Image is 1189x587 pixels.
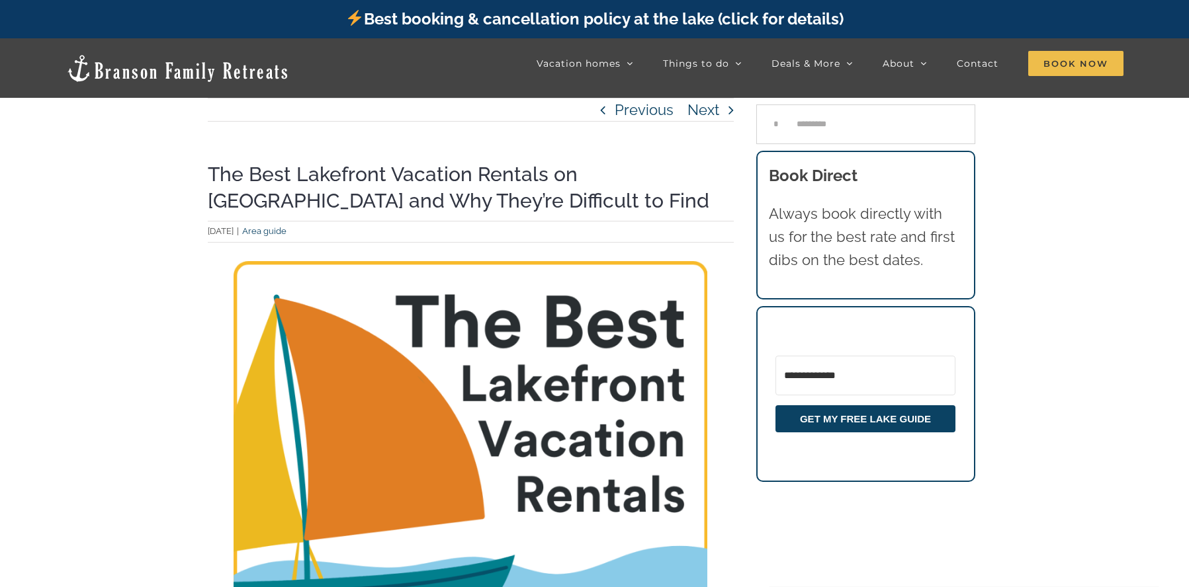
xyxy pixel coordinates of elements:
img: Branson Family Retreats Logo [66,54,290,83]
a: Area guide [242,226,286,236]
button: GET MY FREE LAKE GUIDE [775,405,955,432]
nav: Main Menu [537,50,1123,77]
a: Next [687,98,719,121]
h1: The Best Lakefront Vacation Rentals on [GEOGRAPHIC_DATA] and Why They’re Difficult to Find [208,161,734,214]
span: Book Now [1028,51,1123,76]
a: Vacation homes [537,50,633,77]
span: Deals & More [771,59,840,68]
a: Contact [957,50,998,77]
img: ⚡️ [347,10,363,26]
span: Things to do [663,59,729,68]
input: Search... [756,104,975,144]
input: Search [756,104,796,144]
span: Contact [957,59,998,68]
b: Book Direct [769,166,858,185]
a: About [883,50,927,77]
span: [DATE] [208,226,234,236]
a: Deals & More [771,50,853,77]
p: Always book directly with us for the best rate and first dibs on the best dates. [769,202,962,272]
span: | [234,226,242,236]
a: Things to do [663,50,742,77]
a: Best booking & cancellation policy at the lake (click for details) [345,9,843,28]
a: Previous [615,98,674,121]
span: Vacation homes [537,59,621,68]
a: Book Now [1028,50,1123,77]
span: About [883,59,914,68]
input: Email Address [775,356,955,395]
